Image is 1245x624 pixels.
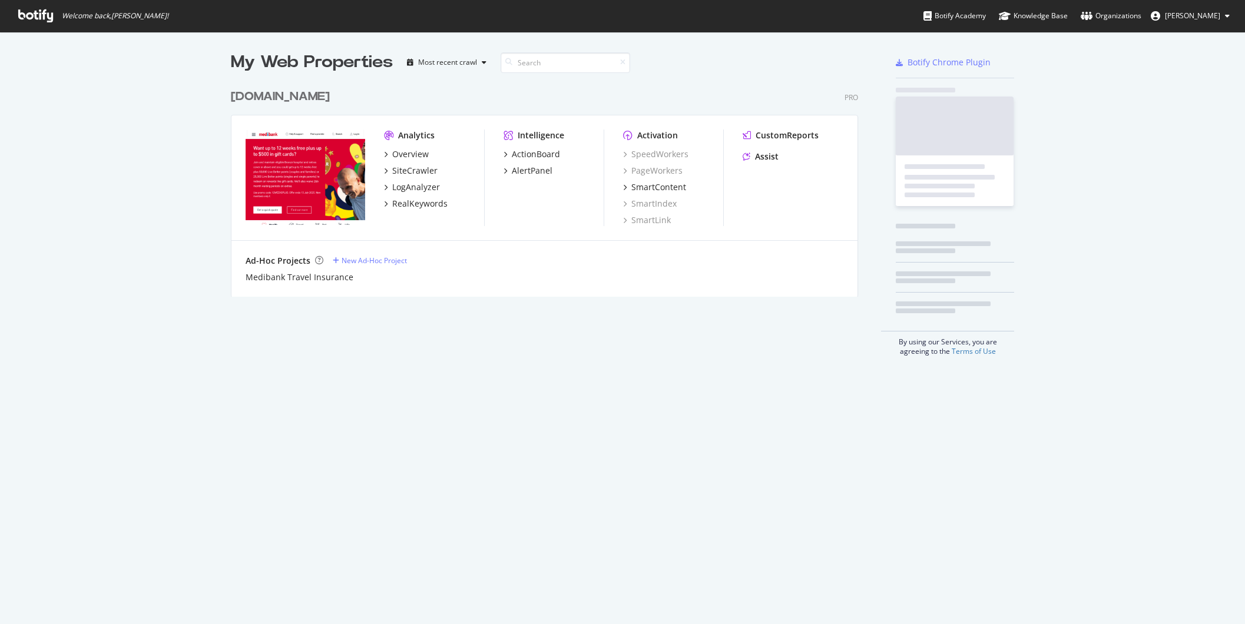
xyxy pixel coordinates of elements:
[1081,10,1141,22] div: Organizations
[231,88,335,105] a: [DOMAIN_NAME]
[512,148,560,160] div: ActionBoard
[231,88,330,105] div: [DOMAIN_NAME]
[623,181,686,193] a: SmartContent
[756,130,819,141] div: CustomReports
[845,92,858,102] div: Pro
[623,198,677,210] a: SmartIndex
[743,130,819,141] a: CustomReports
[518,130,564,141] div: Intelligence
[743,151,779,162] a: Assist
[392,165,438,177] div: SiteCrawler
[881,331,1014,356] div: By using our Services, you are agreeing to the
[637,130,678,141] div: Activation
[1165,11,1220,21] span: Simon Tsang
[392,181,440,193] div: LogAnalyzer
[908,57,991,68] div: Botify Chrome Plugin
[1141,6,1239,25] button: [PERSON_NAME]
[418,59,477,66] div: Most recent crawl
[246,255,310,267] div: Ad-Hoc Projects
[631,181,686,193] div: SmartContent
[402,53,491,72] button: Most recent crawl
[384,148,429,160] a: Overview
[952,346,996,356] a: Terms of Use
[231,51,393,74] div: My Web Properties
[384,181,440,193] a: LogAnalyzer
[392,148,429,160] div: Overview
[62,11,168,21] span: Welcome back, [PERSON_NAME] !
[384,198,448,210] a: RealKeywords
[623,165,683,177] a: PageWorkers
[923,10,986,22] div: Botify Academy
[501,52,630,73] input: Search
[755,151,779,162] div: Assist
[384,165,438,177] a: SiteCrawler
[896,57,991,68] a: Botify Chrome Plugin
[398,130,435,141] div: Analytics
[623,148,688,160] a: SpeedWorkers
[623,214,671,226] a: SmartLink
[504,165,552,177] a: AlertPanel
[246,130,365,225] img: Medibank.com.au
[392,198,448,210] div: RealKeywords
[504,148,560,160] a: ActionBoard
[512,165,552,177] div: AlertPanel
[231,74,867,297] div: grid
[333,255,407,265] a: New Ad-Hoc Project
[342,255,407,265] div: New Ad-Hoc Project
[999,10,1068,22] div: Knowledge Base
[246,271,353,283] a: Medibank Travel Insurance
